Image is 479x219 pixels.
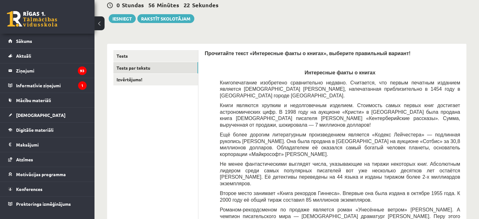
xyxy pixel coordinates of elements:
[8,49,87,63] a: Aktuāli
[220,103,460,128] span: Книги являются хрупким и недолговечным изделием. Стоимость самых первых книг достигает астрономич...
[220,191,460,203] span: Второе место занимает «Книга рекордов Гиннеса». Впервые она была издана в октябре 1955 года. К 20...
[8,78,87,93] a: Informatīvie ziņojumi1
[78,66,87,75] i: 93
[184,1,190,9] span: 22
[8,152,87,167] a: Atzīmes
[8,182,87,196] a: Konferences
[113,62,198,74] a: Tests par tekstu
[8,137,87,152] a: Maksājumi
[16,157,33,162] span: Atzīmes
[8,167,87,182] a: Motivācijas programma
[16,63,87,78] legend: Ziņojumi
[8,34,87,48] a: Sākums
[117,1,120,9] span: 0
[220,80,460,98] span: Книгопечатание изобретено сравнительно недавно. Считается, что первым печатным изданием является ...
[192,1,219,9] span: Sekundes
[16,112,66,118] span: [DEMOGRAPHIC_DATA]
[157,1,179,9] span: Minūtes
[305,70,375,75] span: Интересные факты о книгах
[8,123,87,137] a: Digitālie materiāli
[220,132,460,157] span: Ещё более дорогим литературным произведением является «Кодекс Лейчестера» — подлинная рукопись [P...
[113,50,198,62] a: Tests
[113,74,198,85] a: Izvērtējums!
[205,51,410,56] span: Прочитайте текст «Интересные факты о книгах», выберите правильный вариант!
[16,137,87,152] legend: Maksājumi
[109,14,136,23] button: Iesniegt
[137,14,194,23] a: Rakstīt skolotājam
[8,197,87,211] a: Proktoringa izmēģinājums
[148,1,155,9] span: 56
[8,63,87,78] a: Ziņojumi93
[7,11,57,27] a: Rīgas 1. Tālmācības vidusskola
[78,81,87,90] i: 1
[16,97,51,103] span: Mācību materiāli
[16,171,66,177] span: Motivācijas programma
[16,201,71,207] span: Proktoringa izmēģinājums
[16,127,54,133] span: Digitālie materiāli
[16,78,87,93] legend: Informatīvie ziņojumi
[220,161,460,186] span: Не менее фантастическими выглядят числа, указывающие на тиражи некоторых книг. Абсолютным лидером...
[122,1,144,9] span: Stundas
[16,38,32,44] span: Sākums
[16,186,43,192] span: Konferences
[8,93,87,107] a: Mācību materiāli
[8,108,87,122] a: [DEMOGRAPHIC_DATA]
[16,53,31,59] span: Aktuāli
